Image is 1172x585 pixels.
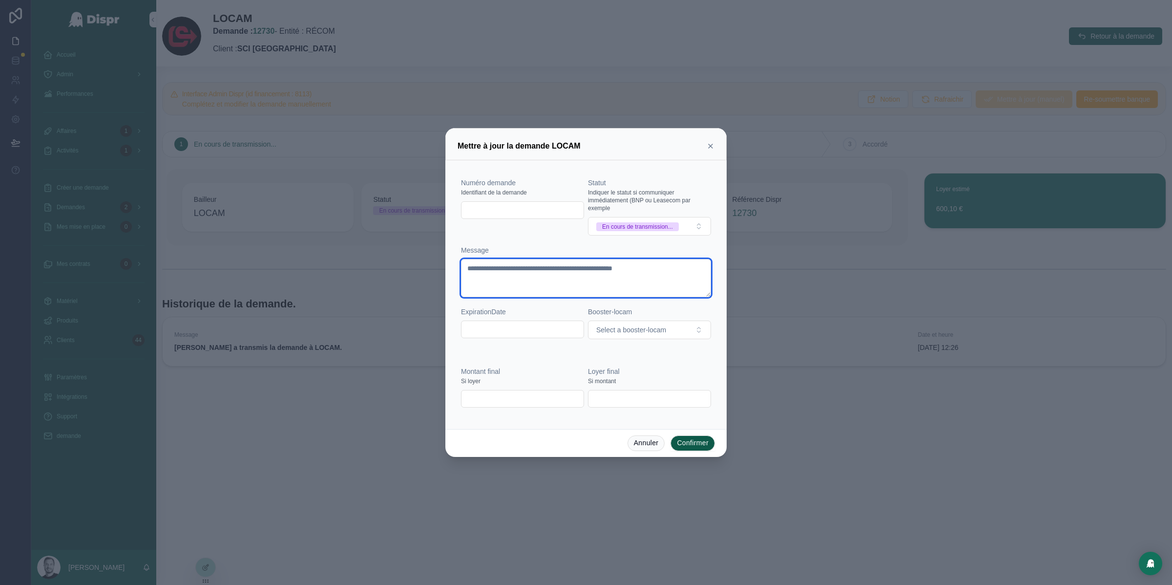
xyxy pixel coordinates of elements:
[1139,552,1162,575] div: Open Intercom Messenger
[602,222,673,231] div: En cours de transmission...
[588,189,711,212] span: Indiquer le statut si communiquer immédiatement (BNP ou Leasecom par exemple
[670,435,715,451] button: Confirmer
[461,308,506,316] span: ExpirationDate
[588,179,606,187] span: Statut
[588,321,711,339] button: Select Button
[461,377,481,385] span: Si loyer
[588,217,711,236] button: Select Button
[461,189,527,196] span: Identifiant de la demande
[461,179,516,187] span: Numéro demande
[458,140,581,152] h3: Mettre à jour la demande LOCAM
[588,368,620,375] span: Loyer final
[588,308,632,316] span: Booster-locam
[461,368,500,375] span: Montant final
[461,246,489,254] span: Message
[628,435,665,451] button: Annuler
[588,377,616,385] span: Si montant
[596,325,666,335] span: Select a booster-locam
